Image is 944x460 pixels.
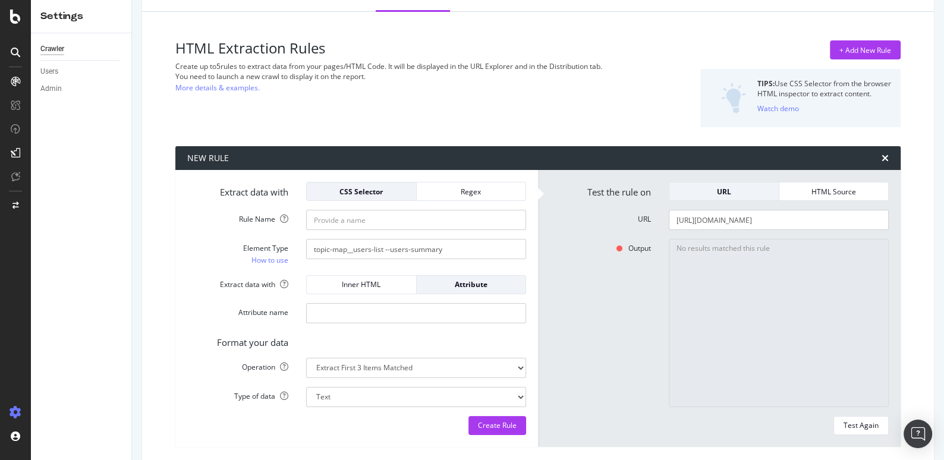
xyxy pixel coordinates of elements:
[175,71,653,81] div: You need to launch a new crawl to display it on the report.
[882,153,889,163] div: times
[779,182,889,201] button: HTML Source
[757,103,799,114] div: Watch demo
[40,83,62,95] div: Admin
[417,182,527,201] button: Regex
[40,43,64,55] div: Crawler
[178,210,297,224] label: Rule Name
[669,182,779,201] button: URL
[541,182,660,199] label: Test the rule on
[187,243,288,253] div: Element Type
[468,416,526,435] button: Create Rule
[175,40,653,56] h3: HTML Extraction Rules
[251,254,288,266] a: How to use
[833,416,889,435] button: Test Again
[757,89,891,99] div: HTML inspector to extract content.
[417,275,527,294] button: Attribute
[839,45,891,55] div: + Add New Rule
[426,187,517,197] div: Regex
[178,182,297,199] label: Extract data with
[306,275,417,294] button: Inner HTML
[306,210,526,230] input: Provide a name
[541,239,660,253] label: Output
[178,358,297,372] label: Operation
[669,239,889,407] textarea: No results matched this rule
[175,61,653,71] div: Create up to 5 rules to extract data from your pages/HTML Code. It will be displayed in the URL E...
[175,81,260,94] a: More details & examples.
[757,78,891,89] div: Use CSS Selector from the browser
[306,239,526,259] input: CSS Expression
[721,83,746,114] img: DZQOUYU0WpgAAAAASUVORK5CYII=
[757,78,775,89] strong: TIPS:
[187,152,229,164] div: NEW RULE
[178,387,297,401] label: Type of data
[316,279,407,289] div: Inner HTML
[187,307,288,317] div: Attribute name
[40,65,123,78] a: Users
[40,10,122,23] div: Settings
[789,187,879,197] div: HTML Source
[541,210,660,224] label: URL
[316,187,407,197] div: CSS Selector
[178,275,297,289] label: Extract data with
[478,420,517,430] div: Create Rule
[178,332,297,349] label: Format your data
[679,187,769,197] div: URL
[306,182,417,201] button: CSS Selector
[40,65,58,78] div: Users
[904,420,932,448] div: Open Intercom Messenger
[669,210,889,230] input: Set a URL
[844,420,879,430] div: Test Again
[830,40,901,59] button: + Add New Rule
[426,279,517,289] div: Attribute
[40,43,123,55] a: Crawler
[757,99,799,118] button: Watch demo
[40,83,123,95] a: Admin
